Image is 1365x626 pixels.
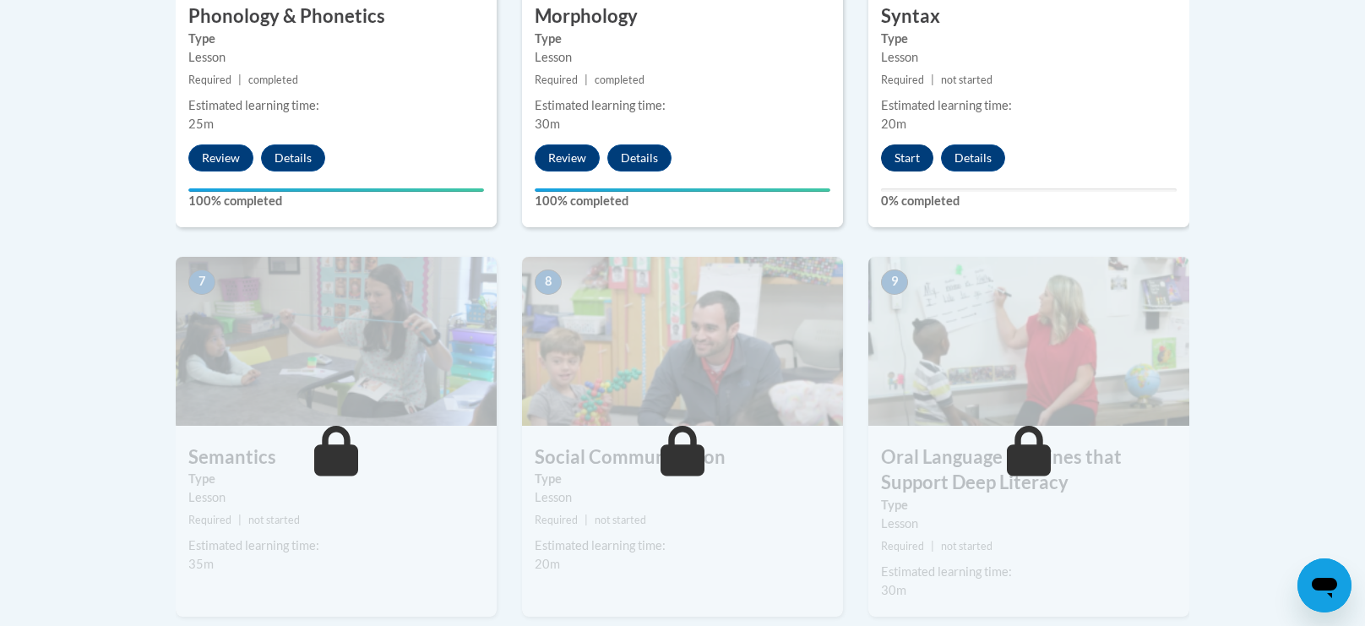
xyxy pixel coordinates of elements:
span: Required [881,540,924,553]
h3: Morphology [522,3,843,30]
div: Estimated learning time: [535,96,830,115]
label: 0% completed [881,192,1177,210]
span: 20m [881,117,906,131]
span: Required [535,514,578,526]
span: not started [941,73,992,86]
span: 7 [188,269,215,295]
span: Required [535,73,578,86]
span: not started [941,540,992,553]
div: Lesson [535,488,830,507]
button: Details [261,144,325,171]
h3: Phonology & Phonetics [176,3,497,30]
span: 30m [535,117,560,131]
div: Your progress [188,188,484,192]
iframe: Button to launch messaging window [1297,558,1351,612]
h3: Social Communication [522,444,843,471]
span: Required [881,73,924,86]
div: Lesson [188,488,484,507]
span: 30m [881,583,906,597]
span: completed [595,73,644,86]
img: Course Image [868,257,1189,426]
div: Estimated learning time: [188,96,484,115]
span: | [238,514,242,526]
span: Required [188,514,231,526]
div: Your progress [535,188,830,192]
span: | [931,540,934,553]
div: Estimated learning time: [881,96,1177,115]
img: Course Image [522,257,843,426]
span: | [931,73,934,86]
h3: Oral Language Routines that Support Deep Literacy [868,444,1189,497]
button: Review [535,144,600,171]
span: 9 [881,269,908,295]
div: Estimated learning time: [881,563,1177,581]
span: 20m [535,557,560,571]
label: 100% completed [188,192,484,210]
label: Type [881,496,1177,514]
button: Review [188,144,253,171]
img: Course Image [176,257,497,426]
label: Type [188,30,484,48]
label: Type [881,30,1177,48]
h3: Syntax [868,3,1189,30]
div: Estimated learning time: [188,536,484,555]
button: Start [881,144,933,171]
span: | [585,514,588,526]
span: 25m [188,117,214,131]
span: | [585,73,588,86]
div: Lesson [881,48,1177,67]
span: not started [595,514,646,526]
div: Lesson [881,514,1177,533]
h3: Semantics [176,444,497,471]
span: | [238,73,242,86]
div: Estimated learning time: [535,536,830,555]
label: 100% completed [535,192,830,210]
span: 8 [535,269,562,295]
div: Lesson [535,48,830,67]
span: not started [248,514,300,526]
button: Details [941,144,1005,171]
span: 35m [188,557,214,571]
button: Details [607,144,672,171]
label: Type [188,470,484,488]
label: Type [535,30,830,48]
span: Required [188,73,231,86]
span: completed [248,73,298,86]
label: Type [535,470,830,488]
div: Lesson [188,48,484,67]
